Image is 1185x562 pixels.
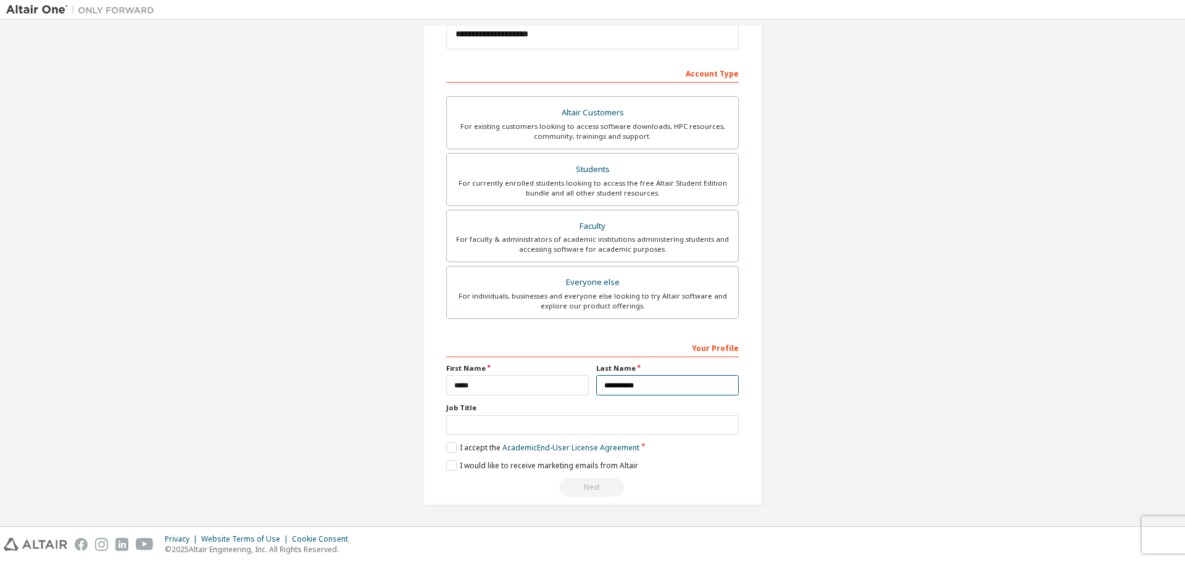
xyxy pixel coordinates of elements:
[115,538,128,551] img: linkedin.svg
[201,534,292,544] div: Website Terms of Use
[454,104,731,122] div: Altair Customers
[446,478,739,497] div: Read and acccept EULA to continue
[454,291,731,311] div: For individuals, businesses and everyone else looking to try Altair software and explore our prod...
[292,534,355,544] div: Cookie Consent
[454,218,731,235] div: Faculty
[4,538,67,551] img: altair_logo.svg
[6,4,160,16] img: Altair One
[95,538,108,551] img: instagram.svg
[446,363,589,373] label: First Name
[446,442,639,453] label: I accept the
[454,234,731,254] div: For faculty & administrators of academic institutions administering students and accessing softwa...
[454,161,731,178] div: Students
[136,538,154,551] img: youtube.svg
[454,178,731,198] div: For currently enrolled students looking to access the free Altair Student Edition bundle and all ...
[446,460,638,471] label: I would like to receive marketing emails from Altair
[75,538,88,551] img: facebook.svg
[446,403,739,413] label: Job Title
[596,363,739,373] label: Last Name
[165,544,355,555] p: © 2025 Altair Engineering, Inc. All Rights Reserved.
[502,442,639,453] a: Academic End-User License Agreement
[446,63,739,83] div: Account Type
[454,122,731,141] div: For existing customers looking to access software downloads, HPC resources, community, trainings ...
[165,534,201,544] div: Privacy
[454,274,731,291] div: Everyone else
[446,337,739,357] div: Your Profile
